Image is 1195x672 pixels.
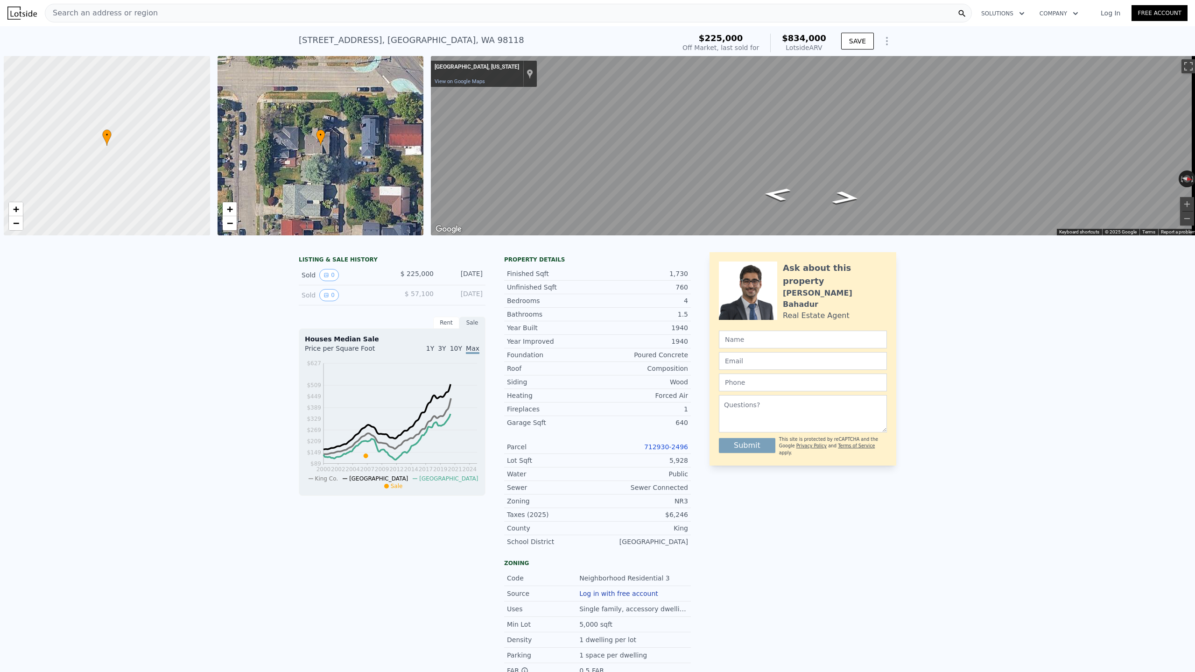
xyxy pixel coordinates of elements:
div: Bathrooms [507,310,597,319]
span: Max [466,345,479,354]
div: Real Estate Agent [783,310,850,321]
a: Log In [1090,8,1132,18]
div: Roof [507,364,597,373]
div: Rent [433,317,459,329]
tspan: $509 [307,382,321,389]
div: Zoning [507,496,597,506]
div: 1,730 [597,269,688,278]
div: School District [507,537,597,546]
div: Taxes (2025) [507,510,597,519]
div: Finished Sqft [507,269,597,278]
a: Open this area in Google Maps (opens a new window) [433,223,464,235]
div: Sale [459,317,485,329]
tspan: $149 [307,449,321,456]
tspan: $209 [307,438,321,445]
a: Privacy Policy [796,443,827,448]
div: This site is protected by reCAPTCHA and the Google and apply. [779,436,887,456]
tspan: 2004 [345,466,360,473]
div: NR3 [597,496,688,506]
div: Uses [507,604,579,614]
button: Solutions [974,5,1032,22]
a: Terms of Service [838,443,875,448]
span: − [13,217,19,229]
input: Email [719,352,887,370]
div: 1 dwelling per lot [579,635,638,644]
tspan: 2024 [463,466,477,473]
a: 712930-2496 [644,443,688,451]
span: $ 225,000 [401,270,434,277]
div: Source [507,589,579,598]
span: 10Y [450,345,462,352]
a: Zoom out [223,216,237,230]
img: Google [433,223,464,235]
tspan: $269 [307,427,321,433]
span: Sale [391,483,403,489]
div: Houses Median Sale [305,334,479,344]
tspan: 2012 [389,466,404,473]
div: • [102,129,112,146]
div: Sold [302,289,385,301]
div: [DATE] [441,269,483,281]
img: Lotside [7,7,37,20]
div: King [597,523,688,533]
div: Unfinished Sqft [507,283,597,292]
div: 1940 [597,337,688,346]
tspan: $389 [307,404,321,411]
div: Neighborhood Residential 3 [579,573,672,583]
div: 1 space per dwelling [579,651,649,660]
span: + [226,203,232,215]
button: Zoom out [1180,212,1194,226]
div: Heating [507,391,597,400]
span: [GEOGRAPHIC_DATA] [349,475,408,482]
a: Zoom out [9,216,23,230]
span: $225,000 [699,33,743,43]
div: Parking [507,651,579,660]
div: 5,000 sqft [579,620,614,629]
div: Lot Sqft [507,456,597,465]
div: Ask about this property [783,262,887,288]
tspan: $89 [310,460,321,467]
button: Company [1032,5,1086,22]
tspan: 2002 [331,466,345,473]
button: SAVE [841,33,874,50]
div: Code [507,573,579,583]
div: [GEOGRAPHIC_DATA], [US_STATE] [435,64,519,71]
tspan: 2019 [433,466,448,473]
div: Year Built [507,323,597,332]
div: $6,246 [597,510,688,519]
div: Bedrooms [507,296,597,305]
button: View historical data [319,289,339,301]
span: • [316,131,325,139]
div: Public [597,469,688,479]
a: Free Account [1132,5,1188,21]
tspan: 2021 [448,466,462,473]
span: [GEOGRAPHIC_DATA] [419,475,478,482]
div: [PERSON_NAME] Bahadur [783,288,887,310]
tspan: 2017 [419,466,433,473]
tspan: $329 [307,416,321,422]
div: Min Lot [507,620,579,629]
button: Submit [719,438,775,453]
tspan: 2000 [316,466,331,473]
tspan: $449 [307,393,321,400]
div: Year Improved [507,337,597,346]
div: LISTING & SALE HISTORY [299,256,485,265]
span: © 2025 Google [1105,229,1137,234]
div: County [507,523,597,533]
div: [DATE] [441,289,483,301]
div: Sewer Connected [597,483,688,492]
tspan: 2014 [404,466,418,473]
div: Zoning [504,559,691,567]
div: Wood [597,377,688,387]
input: Phone [719,374,887,391]
div: Off Market, last sold for [682,43,759,52]
span: 1Y [426,345,434,352]
span: $834,000 [782,33,826,43]
div: Foundation [507,350,597,360]
div: Siding [507,377,597,387]
div: Sewer [507,483,597,492]
div: Property details [504,256,691,263]
div: 5,928 [597,456,688,465]
span: − [226,217,232,229]
path: Go South [752,184,802,204]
